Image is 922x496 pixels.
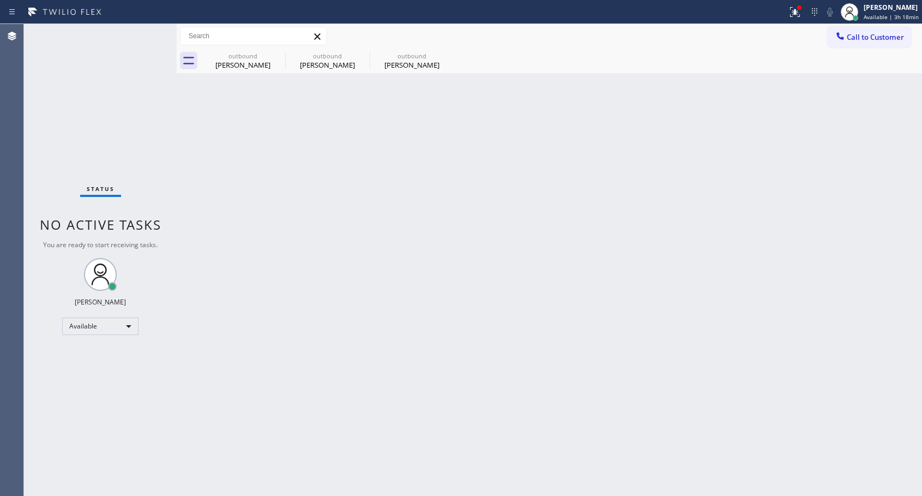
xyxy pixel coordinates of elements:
[87,185,115,193] span: Status
[75,297,126,307] div: [PERSON_NAME]
[286,52,369,60] div: outbound
[180,27,327,45] input: Search
[371,60,453,70] div: [PERSON_NAME]
[202,60,284,70] div: [PERSON_NAME]
[202,49,284,73] div: Bradford Hively
[828,27,911,47] button: Call to Customer
[822,4,837,20] button: Mute
[62,318,138,335] div: Available
[40,216,161,234] span: No active tasks
[864,13,919,21] span: Available | 3h 18min
[286,60,369,70] div: [PERSON_NAME]
[847,32,904,42] span: Call to Customer
[371,49,453,73] div: Brent Young
[864,3,919,12] div: [PERSON_NAME]
[202,52,284,60] div: outbound
[286,49,369,73] div: Brady Darvin
[371,52,453,60] div: outbound
[43,240,158,249] span: You are ready to start receiving tasks.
